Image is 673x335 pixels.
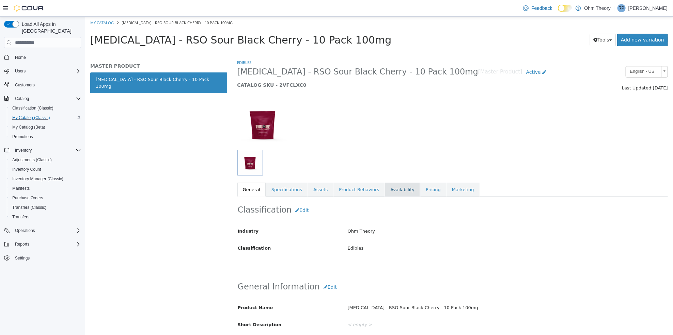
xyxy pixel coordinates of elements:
span: Inventory Count [10,165,81,173]
a: English - US [541,49,583,61]
span: Operations [15,228,35,233]
h5: MASTER PRODUCT [5,46,142,52]
button: Edit [235,264,255,277]
a: My Catalog (Classic) [10,114,53,122]
a: Home [12,53,29,62]
p: | [613,4,615,12]
h5: CATALOG SKU - 2VFCLXC0 [152,65,473,71]
a: My Catalog (Beta) [10,123,48,131]
img: 150 [152,82,203,133]
div: Ohm Theory [257,209,588,221]
span: Promotions [12,134,33,139]
button: Customers [1,80,84,90]
span: Inventory [12,146,81,154]
button: Operations [1,226,84,235]
button: Classification (Classic) [7,103,84,113]
p: [PERSON_NAME] [628,4,668,12]
span: Load All Apps in [GEOGRAPHIC_DATA] [19,21,81,34]
a: Settings [12,254,32,262]
a: General [152,166,181,180]
span: Purchase Orders [10,194,81,202]
nav: Complex example [4,49,81,281]
p: Ohm Theory [584,4,611,12]
button: Users [1,66,84,76]
div: [MEDICAL_DATA] - RSO Sour Black Cherry - 10 Pack 100mg [257,285,588,297]
span: Classification (Classic) [12,105,53,111]
span: Users [15,68,26,74]
span: Purchase Orders [12,195,43,201]
span: Product Name [153,288,188,294]
button: Reports [1,239,84,249]
a: [MEDICAL_DATA] - RSO Sour Black Cherry - 10 Pack 100mg [5,56,142,77]
a: Specifications [181,166,222,180]
img: Cova [14,5,44,12]
a: Pricing [335,166,361,180]
span: Settings [12,254,81,262]
span: English - US [541,50,574,60]
a: Availability [300,166,335,180]
span: Customers [12,81,81,89]
div: < empty > [257,302,588,314]
a: Active [437,49,465,62]
button: Tools [505,17,531,30]
span: Transfers (Classic) [12,205,46,210]
a: Promotions [10,133,36,141]
span: Active [441,53,456,58]
span: Inventory Manager (Classic) [12,176,63,182]
button: Catalog [12,95,32,103]
span: Transfers [12,214,29,220]
span: Catalog [15,96,29,101]
span: Short Description [153,305,197,311]
a: Classification (Classic) [10,104,56,112]
span: Reports [15,241,29,247]
div: Edibles [257,226,588,238]
a: Transfers [10,213,32,221]
a: Marketing [361,166,394,180]
a: Add new variation [532,17,583,30]
span: [DATE] [568,69,583,74]
button: Purchase Orders [7,193,84,203]
span: Settings [15,255,30,261]
span: Manifests [10,184,81,192]
button: Users [12,67,28,75]
button: Adjustments (Classic) [7,155,84,165]
span: [MEDICAL_DATA] - RSO Sour Black Cherry - 10 Pack 100mg [36,3,147,9]
input: Dark Mode [558,5,572,12]
button: Transfers (Classic) [7,203,84,212]
button: Settings [1,253,84,263]
a: Assets [223,166,248,180]
button: Operations [12,227,38,235]
a: Inventory Manager (Classic) [10,175,66,183]
a: Inventory Count [10,165,44,173]
button: Reports [12,240,32,248]
button: Inventory Manager (Classic) [7,174,84,184]
a: Adjustments (Classic) [10,156,54,164]
button: Inventory [12,146,34,154]
span: My Catalog (Classic) [10,114,81,122]
span: Feedback [531,5,552,12]
span: Classification [153,229,186,234]
a: Customers [12,81,37,89]
span: Reports [12,240,81,248]
span: My Catalog (Beta) [12,124,45,130]
span: Industry [153,212,174,217]
button: Edit [206,187,227,200]
a: Manifests [10,184,32,192]
span: Transfers [10,213,81,221]
a: Feedback [520,1,555,15]
span: Adjustments (Classic) [12,157,52,163]
span: Manifests [12,186,30,191]
span: Classification (Classic) [10,104,81,112]
a: Product Behaviors [248,166,299,180]
h2: Classification [153,187,583,200]
button: Manifests [7,184,84,193]
span: Users [12,67,81,75]
button: My Catalog (Classic) [7,113,84,122]
span: Home [12,53,81,61]
button: Promotions [7,132,84,141]
span: Last Updated: [537,69,568,74]
span: RP [619,4,625,12]
button: Transfers [7,212,84,222]
span: Home [15,55,26,60]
